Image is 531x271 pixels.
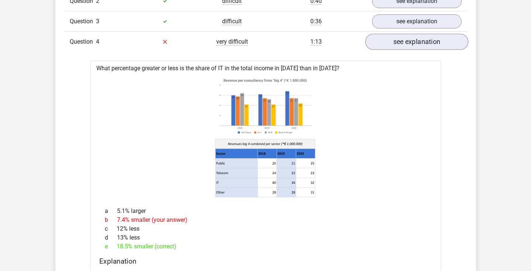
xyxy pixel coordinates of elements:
[96,38,99,45] span: 4
[105,216,117,224] span: b
[310,38,322,45] span: 1:13
[99,242,432,251] div: 18.5% smaller (correct)
[365,34,468,50] a: see explanation
[222,18,242,25] span: difficult
[99,224,432,233] div: 12% less
[99,257,432,265] h4: Explanation
[105,207,117,216] span: a
[105,224,117,233] span: c
[99,233,432,242] div: 13% less
[70,17,96,26] span: Question
[99,207,432,216] div: 5.1% larger
[372,14,462,28] a: see explanation
[105,233,117,242] span: d
[216,38,248,45] span: very difficult
[96,18,99,25] span: 3
[70,37,96,46] span: Question
[310,18,322,25] span: 0:36
[99,216,432,224] div: 7.4% smaller (your answer)
[105,242,117,251] span: e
